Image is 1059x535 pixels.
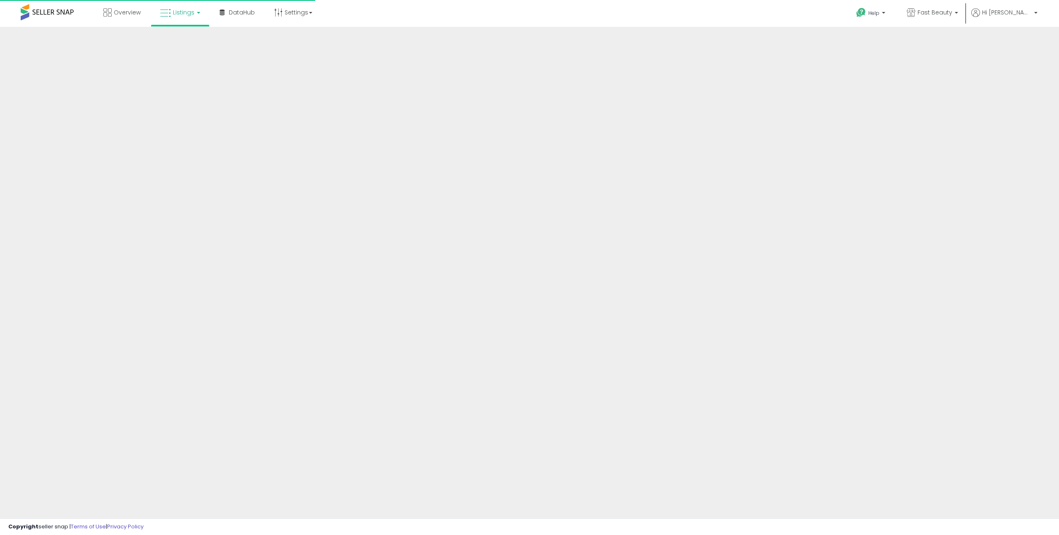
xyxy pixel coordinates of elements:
i: Get Help [856,7,866,18]
span: Hi [PERSON_NAME] [982,8,1032,17]
a: Hi [PERSON_NAME] [971,8,1037,27]
span: Listings [173,8,194,17]
a: Help [850,1,894,27]
span: Fast Beauty [918,8,952,17]
span: DataHub [229,8,255,17]
span: Help [868,10,879,17]
span: Overview [114,8,141,17]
